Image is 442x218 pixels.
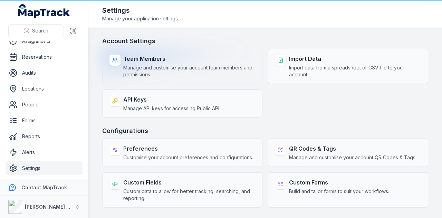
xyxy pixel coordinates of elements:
a: Reports [6,130,83,143]
a: Alerts [6,145,83,159]
strong: Preferences [123,144,253,153]
span: Manage and customise your account team members and permissions. [123,64,255,78]
a: Audits [6,66,83,80]
a: API KeysManage API keys for accessing Public API. [102,89,262,118]
a: People [6,98,83,112]
a: Custom FormsBuild and tailor forms to suit your workflows. [268,172,428,208]
a: Settings [6,161,83,175]
strong: QR Codes & Tags [289,144,416,153]
span: Manage API keys for accessing Public API. [123,105,220,112]
a: Custom FieldsCustom data to allow for better tracking, searching, and reporting. [102,172,262,208]
a: PreferencesCustomise your account preferences and configurations. [102,139,262,167]
a: QR Codes & TagsManage and customise your account QR Codes & Tags. [268,139,428,167]
span: Build and tailor forms to suit your workflows. [289,188,389,195]
strong: Team Members [123,55,255,63]
a: Locations [6,82,83,96]
span: Import data from a spreadsheet or CSV file to your account. [289,64,421,78]
button: Search [8,24,64,37]
a: Forms [6,114,83,127]
span: Manage and customise your account QR Codes & Tags. [289,154,416,161]
h3: Account Settings [102,36,428,46]
span: Manage your application settings. [102,15,179,22]
h3: Configurations [102,126,428,136]
strong: Custom Forms [289,178,389,187]
a: Team MembersManage and customise your account team members and permissions. [102,49,262,84]
a: MapTrack [18,4,70,18]
span: Search [32,27,48,34]
a: Import DataImport data from a spreadsheet or CSV file to your account. [268,49,428,84]
strong: Import Data [289,55,421,63]
span: Customise your account preferences and configurations. [123,154,253,161]
strong: API Keys [123,95,220,104]
h2: Settings [102,6,179,15]
span: Custom data to allow for better tracking, searching, and reporting. [123,188,255,202]
strong: Contact MapTrack [21,184,67,190]
strong: [PERSON_NAME] Group [25,204,81,210]
strong: Custom Fields [123,178,255,187]
a: Reservations [6,50,83,64]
